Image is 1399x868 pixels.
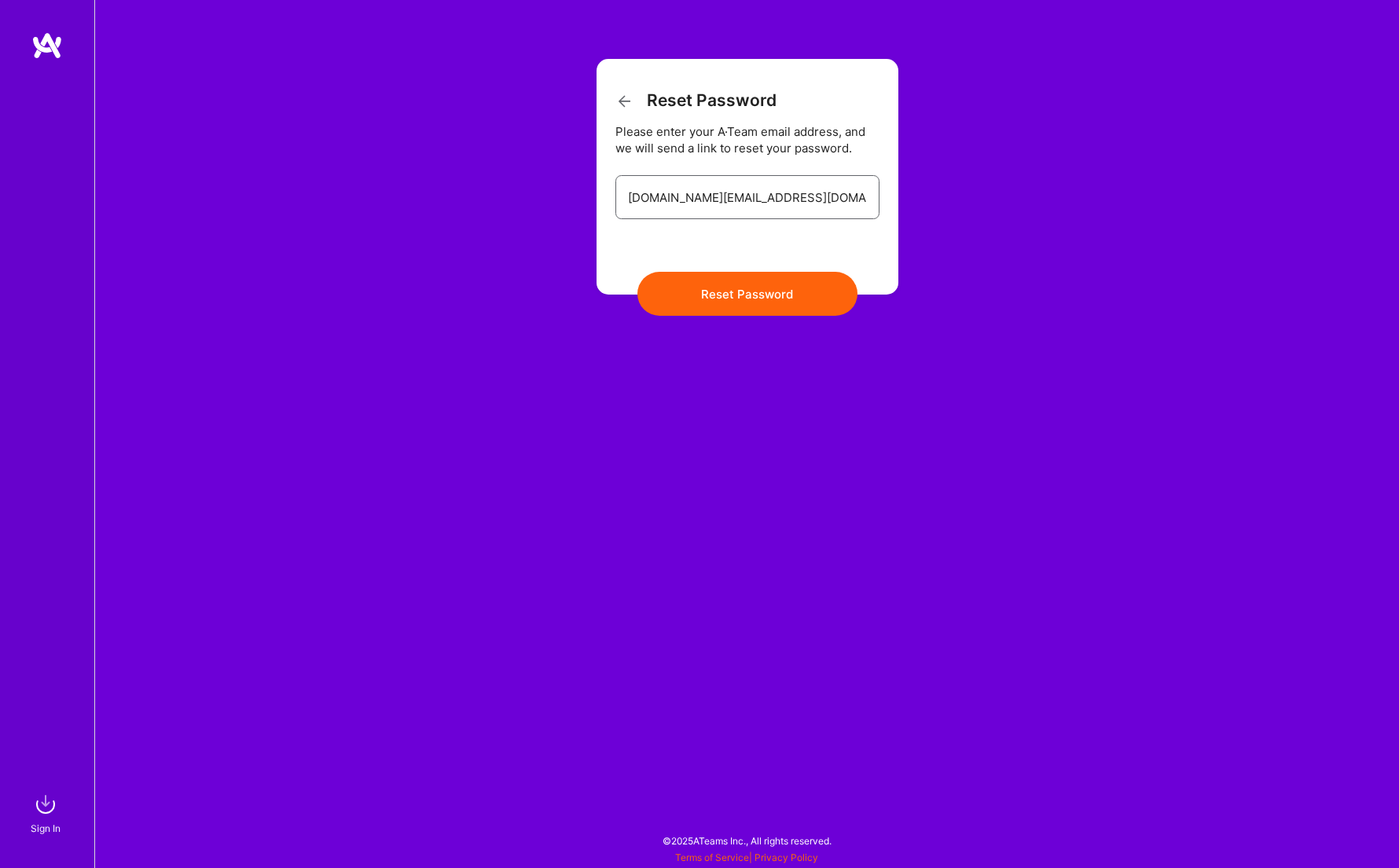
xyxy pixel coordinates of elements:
[31,31,63,60] img: logo
[628,178,867,218] input: Email...
[615,123,879,156] div: Please enter your A·Team email address, and we will send a link to reset your password.
[94,821,1399,860] div: © 2025 ATeams Inc., All rights reserved.
[31,820,61,837] div: Sign In
[637,272,857,316] button: Reset Password
[615,92,634,111] i: icon ArrowBack
[755,852,818,863] a: Privacy Policy
[615,90,777,111] h3: Reset Password
[30,789,61,820] img: sign in
[33,789,61,837] a: sign inSign In
[675,852,749,863] a: Terms of Service
[675,852,818,863] span: |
